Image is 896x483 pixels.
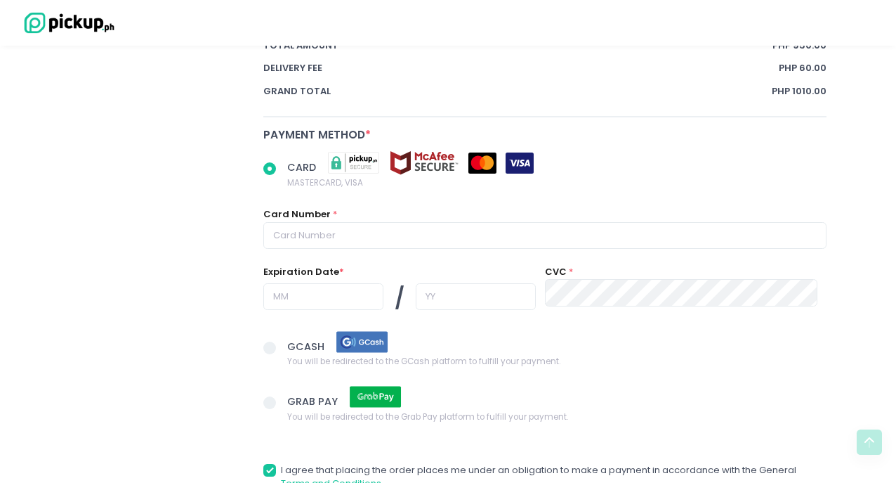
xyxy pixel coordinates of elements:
img: mastercard [468,153,496,174]
img: mcafee-secure [389,150,459,175]
input: YY [416,283,536,310]
span: PHP 1010.00 [772,84,826,98]
img: grab pay [341,385,411,409]
span: Grand total [263,84,772,98]
span: GCASH [287,339,327,353]
span: MASTERCARD, VISA [287,175,534,189]
span: Delivery Fee [263,61,779,75]
label: Card Number [263,207,331,221]
label: CVC [545,265,567,279]
input: MM [263,283,383,310]
img: visa [506,153,534,174]
span: You will be redirected to the GCash platform to fulfill your payment. [287,354,560,368]
label: Expiration Date [263,265,344,279]
input: Card Number [263,222,826,249]
img: pickupsecure [319,150,389,175]
span: You will be redirected to the Grab Pay platform to fulfill your payment. [287,409,568,423]
span: GRAB PAY [287,394,341,408]
div: Payment Method [263,127,826,143]
span: / [395,283,404,314]
span: PHP 60.00 [779,61,826,75]
img: gcash [327,330,397,354]
span: CARD [287,160,319,174]
img: logo [18,11,116,35]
